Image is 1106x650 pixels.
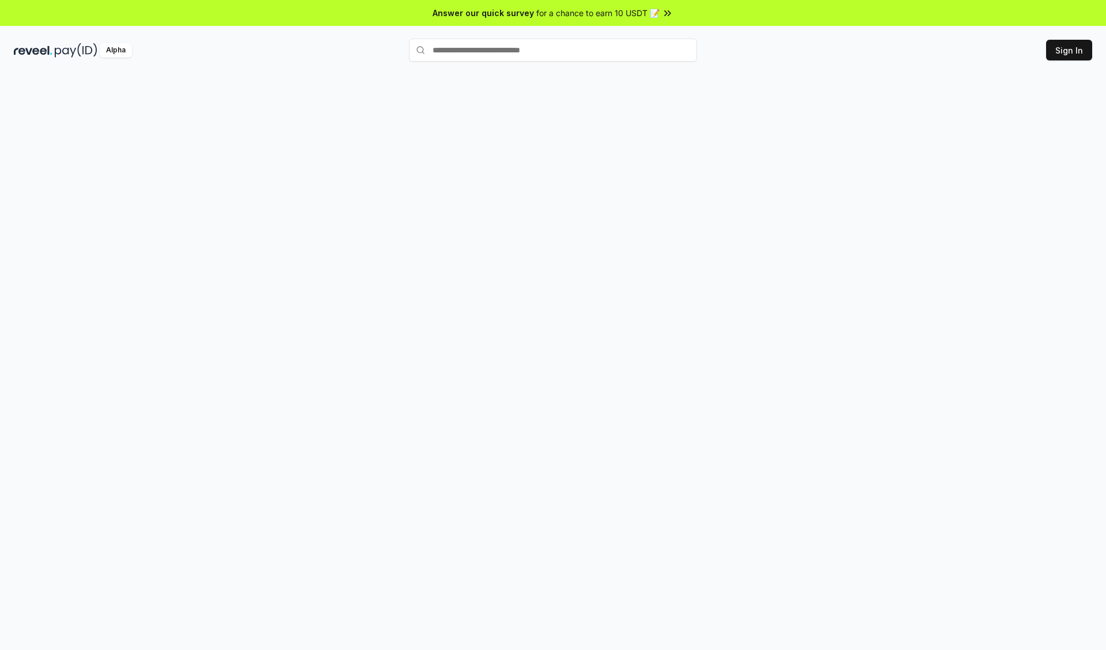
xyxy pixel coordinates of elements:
button: Sign In [1046,40,1092,60]
span: for a chance to earn 10 USDT 📝 [536,7,660,19]
img: reveel_dark [14,43,52,58]
span: Answer our quick survey [433,7,534,19]
div: Alpha [100,43,132,58]
img: pay_id [55,43,97,58]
